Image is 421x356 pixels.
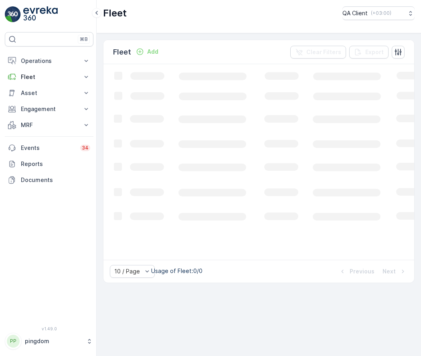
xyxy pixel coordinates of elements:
[5,333,93,350] button: PPpingdom
[82,145,89,151] p: 34
[25,337,82,345] p: pingdom
[21,160,90,168] p: Reports
[350,267,374,275] p: Previous
[371,10,391,16] p: ( +03:00 )
[5,69,93,85] button: Fleet
[7,335,20,348] div: PP
[382,267,408,276] button: Next
[365,48,384,56] p: Export
[23,6,58,22] img: logo_light-DOdMpM7g.png
[21,176,90,184] p: Documents
[5,156,93,172] a: Reports
[342,9,368,17] p: QA Client
[5,140,93,156] a: Events34
[5,85,93,101] button: Asset
[21,73,77,81] p: Fleet
[306,48,341,56] p: Clear Filters
[21,121,77,129] p: MRF
[342,6,415,20] button: QA Client(+03:00)
[5,101,93,117] button: Engagement
[349,46,389,59] button: Export
[5,326,93,331] span: v 1.49.0
[151,267,202,275] p: Usage of Fleet : 0/0
[21,105,77,113] p: Engagement
[21,57,77,65] p: Operations
[113,47,131,58] p: Fleet
[5,53,93,69] button: Operations
[21,89,77,97] p: Asset
[103,7,127,20] p: Fleet
[290,46,346,59] button: Clear Filters
[383,267,396,275] p: Next
[147,48,158,56] p: Add
[5,117,93,133] button: MRF
[5,6,21,22] img: logo
[80,36,88,42] p: ⌘B
[5,172,93,188] a: Documents
[133,47,162,57] button: Add
[338,267,375,276] button: Previous
[21,144,75,152] p: Events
